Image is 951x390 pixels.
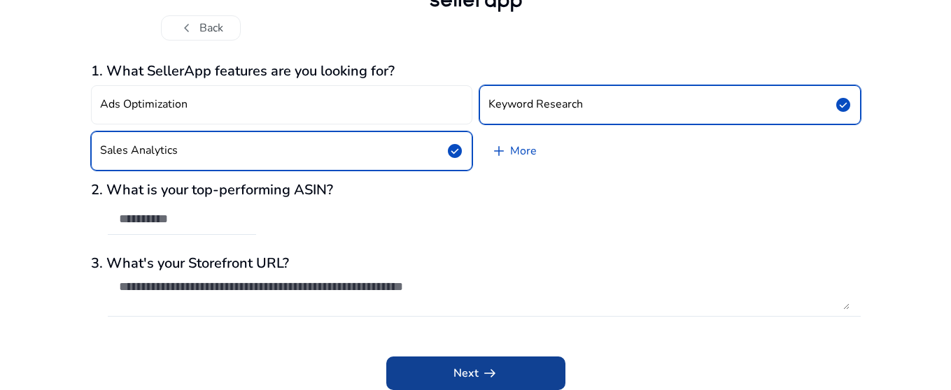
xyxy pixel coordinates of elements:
button: chevron_leftBack [161,15,241,41]
span: check_circle [446,143,463,159]
h4: Keyword Research [488,98,583,111]
span: arrow_right_alt [481,365,498,382]
button: Sales Analyticscheck_circle [91,131,472,171]
span: check_circle [835,96,852,113]
span: Next [453,365,498,382]
h4: Ads Optimization [100,98,188,111]
h3: 1. What SellerApp features are you looking for? [91,63,861,80]
h3: 2. What is your top-performing ASIN? [91,182,861,198]
h3: 3. What's your Storefront URL? [91,255,861,272]
button: Nextarrow_right_alt [386,356,565,390]
span: chevron_left [178,20,195,36]
button: Keyword Researchcheck_circle [479,85,861,124]
h4: Sales Analytics [100,144,178,157]
button: Ads Optimization [91,85,472,124]
span: add [491,143,507,159]
a: More [479,131,548,171]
